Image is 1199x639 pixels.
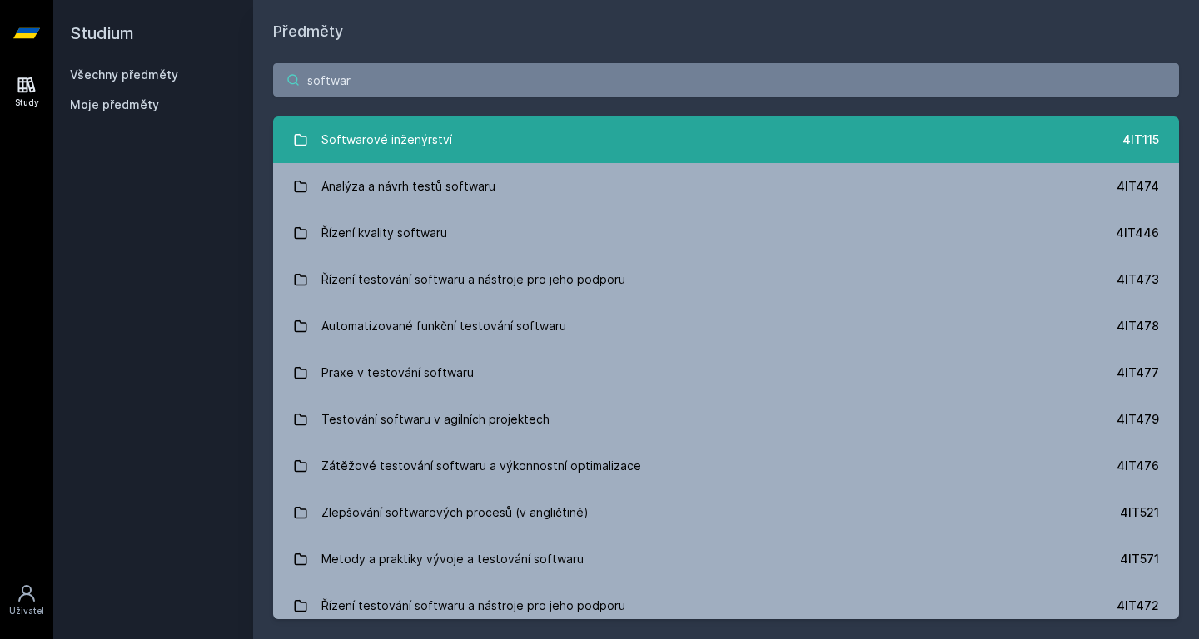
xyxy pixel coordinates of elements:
[321,263,625,296] div: Řízení testování softwaru a nástroje pro jeho podporu
[1117,411,1159,428] div: 4IT479
[321,356,474,389] div: Praxe v testování softwaru
[15,97,39,109] div: Study
[1117,364,1159,381] div: 4IT477
[70,97,159,113] span: Moje předměty
[1116,225,1159,241] div: 4IT446
[3,575,50,626] a: Uživatel
[273,116,1179,163] a: Softwarové inženýrství 4IT115
[273,489,1179,536] a: Zlepšování softwarových procesů (v angličtině) 4IT521
[321,496,589,529] div: Zlepšování softwarových procesů (v angličtině)
[9,605,44,617] div: Uživatel
[321,449,641,483] div: Zátěžové testování softwaru a výkonnostní optimalizace
[273,63,1179,97] input: Název nebo ident předmětu…
[1117,597,1159,614] div: 4IT472
[273,349,1179,396] a: Praxe v testování softwaru 4IT477
[321,589,625,622] div: Řízení testování softwaru a nástroje pro jeho podporu
[70,67,178,82] a: Všechny předměty
[321,216,447,250] div: Řízení kvality softwaru
[273,582,1179,629] a: Řízení testování softwaru a nástroje pro jeho podporu 4IT472
[321,170,495,203] div: Analýza a návrh testů softwaru
[1117,458,1159,474] div: 4IT476
[3,67,50,117] a: Study
[273,536,1179,582] a: Metody a praktiky vývoje a testování softwaru 4IT571
[273,20,1179,43] h1: Předměty
[1117,178,1159,195] div: 4IT474
[1120,504,1159,521] div: 4IT521
[273,256,1179,303] a: Řízení testování softwaru a nástroje pro jeho podporu 4IT473
[1120,551,1159,567] div: 4IT571
[321,403,550,436] div: Testování softwaru v agilních projektech
[321,123,452,156] div: Softwarové inženýrství
[1122,131,1159,148] div: 4IT115
[1117,318,1159,334] div: 4IT478
[321,310,566,343] div: Automatizované funkční testování softwaru
[273,163,1179,210] a: Analýza a návrh testů softwaru 4IT474
[273,396,1179,443] a: Testování softwaru v agilních projektech 4IT479
[273,303,1179,349] a: Automatizované funkční testování softwaru 4IT478
[321,542,584,576] div: Metody a praktiky vývoje a testování softwaru
[1117,271,1159,288] div: 4IT473
[273,443,1179,489] a: Zátěžové testování softwaru a výkonnostní optimalizace 4IT476
[273,210,1179,256] a: Řízení kvality softwaru 4IT446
